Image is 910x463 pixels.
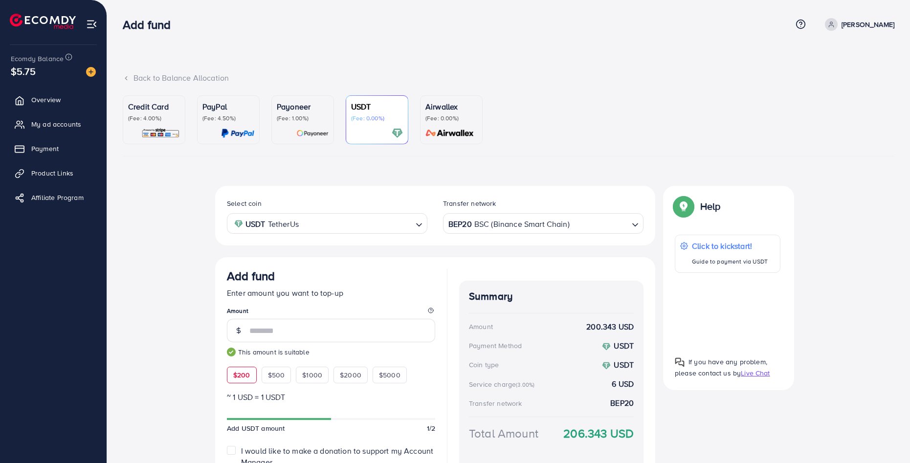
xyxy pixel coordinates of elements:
[692,240,768,252] p: Click to kickstart!
[268,370,285,380] span: $500
[602,361,611,370] img: coin
[268,217,299,231] span: TetherUs
[10,14,76,29] img: logo
[821,18,894,31] a: [PERSON_NAME]
[227,213,427,233] div: Search for option
[302,370,322,380] span: $1000
[392,128,403,139] img: card
[7,163,99,183] a: Product Links
[227,347,435,357] small: This amount is suitable
[422,128,477,139] img: card
[234,220,243,228] img: coin
[610,397,634,409] strong: BEP20
[302,216,412,231] input: Search for option
[296,128,329,139] img: card
[379,370,400,380] span: $5000
[227,307,435,319] legend: Amount
[675,198,692,215] img: Popup guide
[202,101,254,112] p: PayPal
[141,128,180,139] img: card
[425,101,477,112] p: Airwallex
[86,67,96,77] img: image
[469,360,499,370] div: Coin type
[469,425,538,442] div: Total Amount
[202,114,254,122] p: (Fee: 4.50%)
[868,419,903,456] iframe: Chat
[675,357,767,378] span: If you have any problem, please contact us by
[586,321,634,332] strong: 200.343 USD
[245,217,266,231] strong: USDT
[86,19,97,30] img: menu
[443,213,644,233] div: Search for option
[842,19,894,30] p: [PERSON_NAME]
[31,95,61,105] span: Overview
[123,72,894,84] div: Back to Balance Allocation
[31,168,73,178] span: Product Links
[128,114,180,122] p: (Fee: 4.00%)
[227,348,236,356] img: guide
[351,114,403,122] p: (Fee: 0.00%)
[11,64,36,78] span: $5.75
[741,368,770,378] span: Live Chat
[227,269,275,283] h3: Add fund
[700,200,721,212] p: Help
[602,342,611,351] img: coin
[469,322,493,331] div: Amount
[7,139,99,158] a: Payment
[469,379,537,389] div: Service charge
[614,359,634,370] strong: USDT
[612,378,634,390] strong: 6 USD
[675,357,685,367] img: Popup guide
[227,198,262,208] label: Select coin
[563,425,634,442] strong: 206.343 USD
[128,101,180,112] p: Credit Card
[31,144,59,154] span: Payment
[227,391,435,403] p: ~ 1 USD = 1 USDT
[277,114,329,122] p: (Fee: 1.00%)
[614,340,634,351] strong: USDT
[7,188,99,207] a: Affiliate Program
[469,398,522,408] div: Transfer network
[448,217,472,231] strong: BEP20
[31,193,84,202] span: Affiliate Program
[233,370,250,380] span: $200
[31,119,81,129] span: My ad accounts
[227,423,285,433] span: Add USDT amount
[7,90,99,110] a: Overview
[351,101,403,112] p: USDT
[7,114,99,134] a: My ad accounts
[11,54,64,64] span: Ecomdy Balance
[227,287,435,299] p: Enter amount you want to top-up
[427,423,435,433] span: 1/2
[474,217,570,231] span: BSC (Binance Smart Chain)
[277,101,329,112] p: Payoneer
[469,341,522,351] div: Payment Method
[443,198,496,208] label: Transfer network
[469,290,634,303] h4: Summary
[340,370,361,380] span: $2000
[425,114,477,122] p: (Fee: 0.00%)
[221,128,254,139] img: card
[692,256,768,267] p: Guide to payment via USDT
[123,18,178,32] h3: Add fund
[516,381,534,389] small: (3.00%)
[571,216,628,231] input: Search for option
